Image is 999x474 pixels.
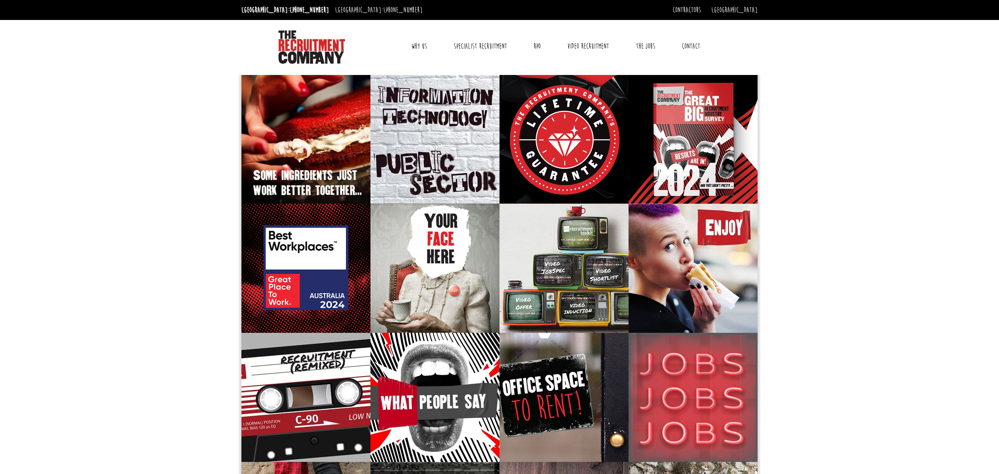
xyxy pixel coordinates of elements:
[673,5,701,15] a: Contractors
[239,3,331,17] li: [GEOGRAPHIC_DATA]:
[561,36,615,57] a: Video Recruitment
[405,36,433,57] a: Why Us
[278,30,345,64] img: The Recruitment Company
[676,36,706,57] a: Contact
[447,36,513,57] a: Specialist Recruitment
[527,36,547,57] a: RPO
[383,5,422,15] a: [PHONE_NUMBER]
[711,5,758,15] a: [GEOGRAPHIC_DATA]
[333,3,425,17] li: [GEOGRAPHIC_DATA]:
[630,36,661,57] a: The Jobs
[290,5,329,15] a: [PHONE_NUMBER]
